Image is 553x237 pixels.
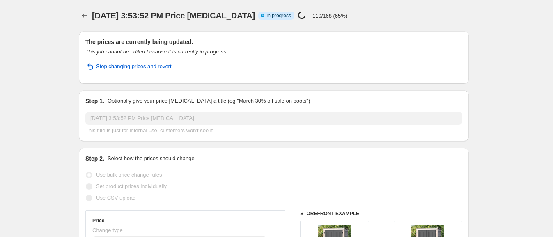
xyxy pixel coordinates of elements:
i: This job cannot be edited because it is currently in progress. [85,48,227,55]
button: Stop changing prices and revert [80,60,177,73]
h6: STOREFRONT EXAMPLE [300,210,462,217]
span: Set product prices individually [96,183,167,189]
span: [DATE] 3:53:52 PM Price [MEDICAL_DATA] [92,11,255,20]
span: Change type [92,227,123,233]
h2: The prices are currently being updated. [85,38,462,46]
input: 30% off holiday sale [85,112,462,125]
h2: Step 2. [85,154,104,163]
p: 110/168 (65%) [312,13,347,19]
span: Use CSV upload [96,195,135,201]
span: Stop changing prices and revert [96,62,172,71]
span: Use bulk price change rules [96,172,162,178]
span: This title is just for internal use, customers won't see it [85,127,213,133]
p: Optionally give your price [MEDICAL_DATA] a title (eg "March 30% off sale on boots") [108,97,310,105]
button: Price change jobs [79,10,90,21]
p: Select how the prices should change [108,154,195,163]
h2: Step 1. [85,97,104,105]
h3: Price [92,217,104,224]
span: In progress [266,12,291,19]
